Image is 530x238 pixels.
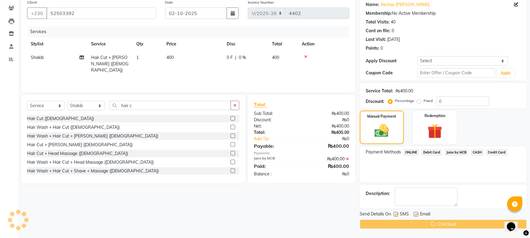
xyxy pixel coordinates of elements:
img: _cash.svg [370,123,393,139]
div: ₨400.00 [396,88,413,94]
div: Balance : [249,171,301,177]
div: ₨400.00 [301,110,354,117]
span: ONLINE [404,149,419,156]
div: ₨0 [310,136,354,142]
a: Add Tip [249,136,310,142]
button: Apply [497,69,515,78]
span: Send Details On [360,211,391,218]
span: Shakib [31,55,44,60]
img: _gift.svg [423,122,447,141]
div: Coupon Code [366,70,418,76]
div: Total Visits: [366,19,390,25]
span: 400 [166,55,174,60]
div: 0 [381,45,383,51]
div: Net: [249,123,301,129]
div: Discount: [249,117,301,123]
th: Qty [133,37,163,51]
th: Stylist [27,37,87,51]
th: Price [163,37,223,51]
label: Manual Payment [368,114,396,119]
button: +230 [27,8,47,19]
div: Hair Wash + Hair Cut + Shave + Massage ([DEMOGRAPHIC_DATA]) [27,168,159,174]
div: Payments [254,151,349,156]
div: Paid: [249,162,301,170]
div: Total: [249,129,301,136]
span: Juice by MCB [445,149,468,156]
span: 0 % [239,54,246,61]
span: Debit Card [421,149,442,156]
span: 400 [272,55,279,60]
span: 0 F [227,54,233,61]
div: Card on file: [366,28,391,34]
span: CASH [471,149,484,156]
input: Search by Name/Mobile/Email/Code [46,8,156,19]
label: Percentage [395,98,415,104]
div: No Active Membership [366,10,521,17]
div: 40 [391,19,396,25]
div: ₨400.00 [301,129,354,136]
div: Hair Cut + [PERSON_NAME] ([DEMOGRAPHIC_DATA]) [27,142,133,148]
div: Discount: [366,98,385,105]
div: Name: [366,2,380,8]
input: Search or Scan [109,101,231,110]
div: Sub Total: [249,110,301,117]
span: Email [420,211,431,218]
div: ₨0 [301,171,354,177]
div: Hair Wash + Hair Cut ([DEMOGRAPHIC_DATA]) [27,124,120,131]
label: Fixed [424,98,433,104]
span: Payment Methods [366,149,401,155]
div: Services [28,26,354,37]
div: Apply Discount [366,58,418,64]
div: ₨400.00 [301,142,354,150]
a: Akshay [PERSON_NAME] [381,2,430,8]
div: Hair Cut ([DEMOGRAPHIC_DATA]) [27,116,94,122]
div: Points: [366,45,380,51]
div: Last Visit: [366,36,386,43]
iframe: chat widget [505,214,524,232]
div: Juice by MCB [249,156,301,162]
div: Description: [366,190,390,197]
div: 0 [392,28,394,34]
div: Hair Wash + Hair Cut + [PERSON_NAME] ([DEMOGRAPHIC_DATA]) [27,133,158,139]
div: ₨400.00 [301,162,354,170]
th: Total [268,37,298,51]
div: Service Total: [366,88,393,94]
label: Redemption [424,113,445,119]
div: Hair Cut + Head Massage ([DEMOGRAPHIC_DATA]) [27,150,128,157]
div: ₨400.00 [301,123,354,129]
span: SMS [400,211,409,218]
div: [DATE] [387,36,400,43]
div: Hair Wash + Hair Cut + Head Massage ([DEMOGRAPHIC_DATA]) [27,159,154,165]
div: Payable: [249,142,301,150]
th: Action [298,37,349,51]
div: Membership: [366,10,392,17]
span: | [235,54,236,61]
span: Total [254,101,268,108]
span: Hair Cut + [PERSON_NAME] ([DEMOGRAPHIC_DATA]) [91,55,128,73]
input: Enter Offer / Coupon Code [418,68,495,78]
span: Credit Card [486,149,508,156]
span: 1 [136,55,139,60]
div: ₨400.00 [301,156,354,162]
th: Disc [223,37,268,51]
div: ₨0 [301,117,354,123]
th: Service [87,37,133,51]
